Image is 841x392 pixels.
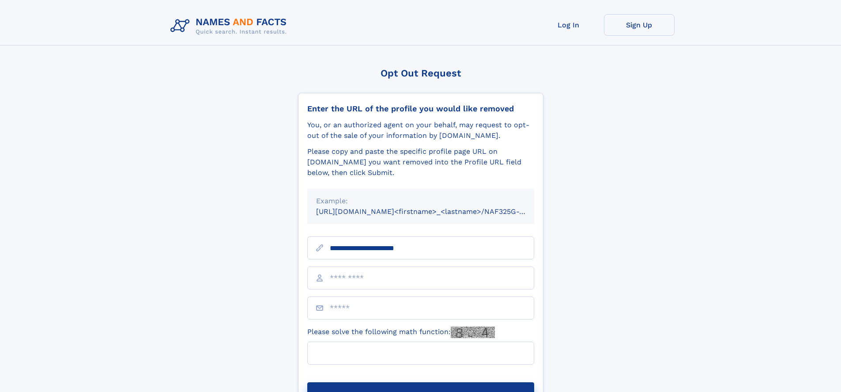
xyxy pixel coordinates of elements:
a: Sign Up [604,14,675,36]
a: Log In [533,14,604,36]
div: Opt Out Request [298,68,543,79]
img: Logo Names and Facts [167,14,294,38]
div: Example: [316,196,525,206]
div: Enter the URL of the profile you would like removed [307,104,534,114]
div: Please copy and paste the specific profile page URL on [DOMAIN_NAME] you want removed into the Pr... [307,146,534,178]
small: [URL][DOMAIN_NAME]<firstname>_<lastname>/NAF325G-xxxxxxxx [316,207,551,216]
label: Please solve the following math function: [307,327,495,338]
div: You, or an authorized agent on your behalf, may request to opt-out of the sale of your informatio... [307,120,534,141]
